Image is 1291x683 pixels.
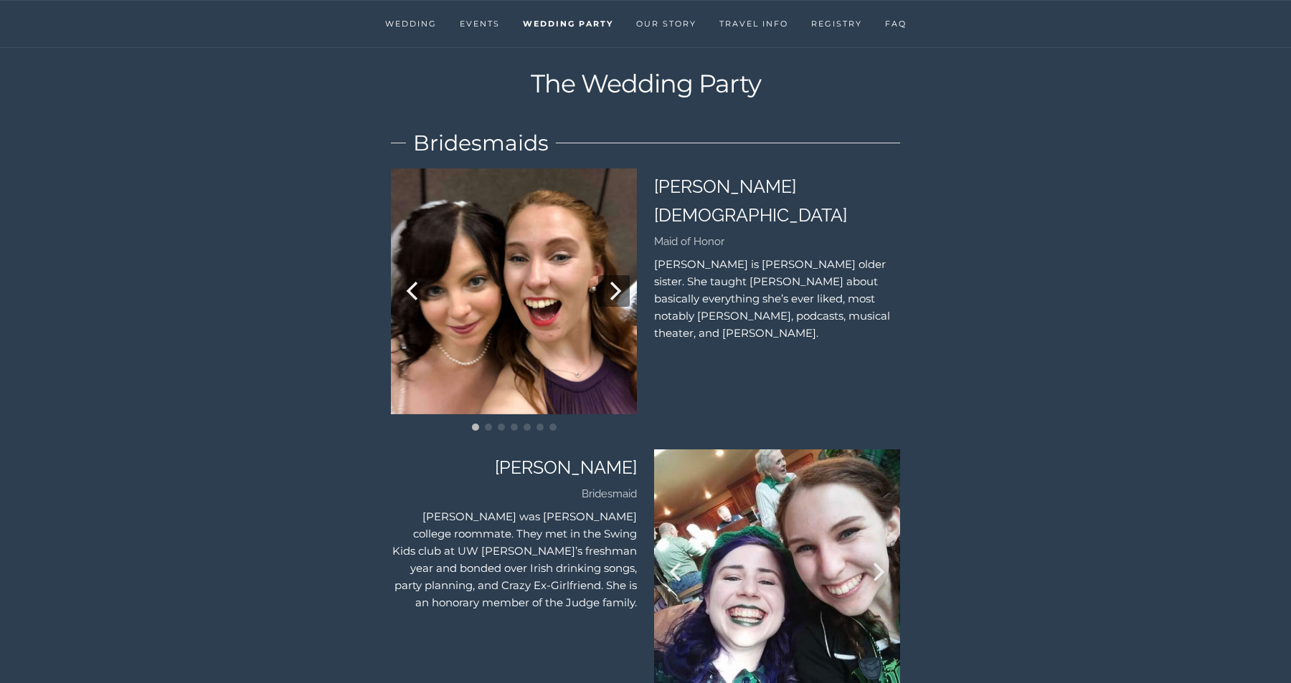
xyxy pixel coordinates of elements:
[472,424,479,431] li: Page dot 1
[661,556,693,588] button: Previous
[636,19,696,29] a: Our Story
[719,19,788,29] a: Travel Info
[391,508,637,611] p: [PERSON_NAME] was [PERSON_NAME] college roommate. They met in the Swing Kids club at UW [PERSON_N...
[460,19,500,29] a: Events
[385,19,437,29] a: Wedding
[391,168,637,414] img: megan-a.jpg
[536,424,544,431] li: Page dot 6
[654,233,900,250] p: Maid of Honor
[391,485,637,502] p: Bridesmaid
[885,19,907,29] a: FAQ
[861,556,893,588] button: Next
[811,19,862,29] a: Registry
[524,424,531,431] li: Page dot 5
[485,424,492,431] li: Page dot 2
[654,256,900,342] p: [PERSON_NAME] is [PERSON_NAME] older sister. She taught [PERSON_NAME] about basically everything ...
[523,19,613,29] a: Wedding Party
[391,68,900,100] h2: The Wedding Party
[398,275,430,307] button: Previous
[511,424,518,431] li: Page dot 4
[391,453,637,482] p: [PERSON_NAME]
[654,172,900,229] p: [PERSON_NAME][DEMOGRAPHIC_DATA]
[498,424,505,431] li: Page dot 3
[598,275,630,307] button: Next
[549,424,557,431] li: Page dot 7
